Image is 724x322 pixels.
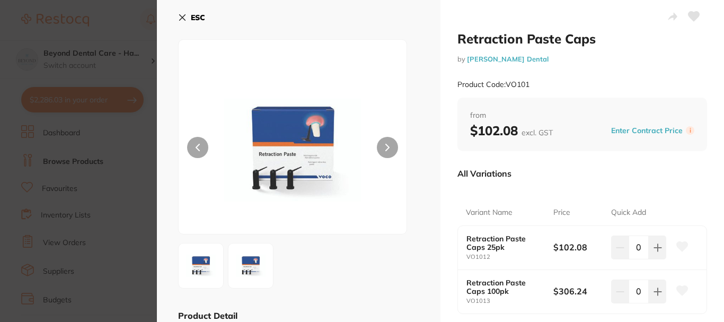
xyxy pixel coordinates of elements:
[466,234,544,251] b: Retraction Paste Caps 25pk
[457,55,707,63] small: by
[178,8,205,27] button: ESC
[470,110,694,121] span: from
[191,13,205,22] b: ESC
[466,298,553,304] small: VO1013
[470,123,553,138] b: $102.08
[232,250,270,281] img: Zw
[553,285,605,297] b: $306.24
[466,207,513,218] p: Variant Name
[178,310,237,321] b: Product Detail
[466,279,544,295] b: Retraction Paste Caps 100pk
[467,55,549,63] a: [PERSON_NAME] Dental
[457,168,511,179] p: All Variations
[466,254,553,260] small: VO1012
[522,128,553,137] span: excl. GST
[608,126,686,136] button: Enter Contract Price
[457,31,707,47] h2: Retraction Paste Caps
[611,207,646,218] p: Quick Add
[182,250,220,281] img: Zw
[224,66,361,234] img: Zw
[553,241,605,253] b: $102.08
[686,126,694,135] label: i
[553,207,570,218] p: Price
[457,80,529,89] small: Product Code: VO101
